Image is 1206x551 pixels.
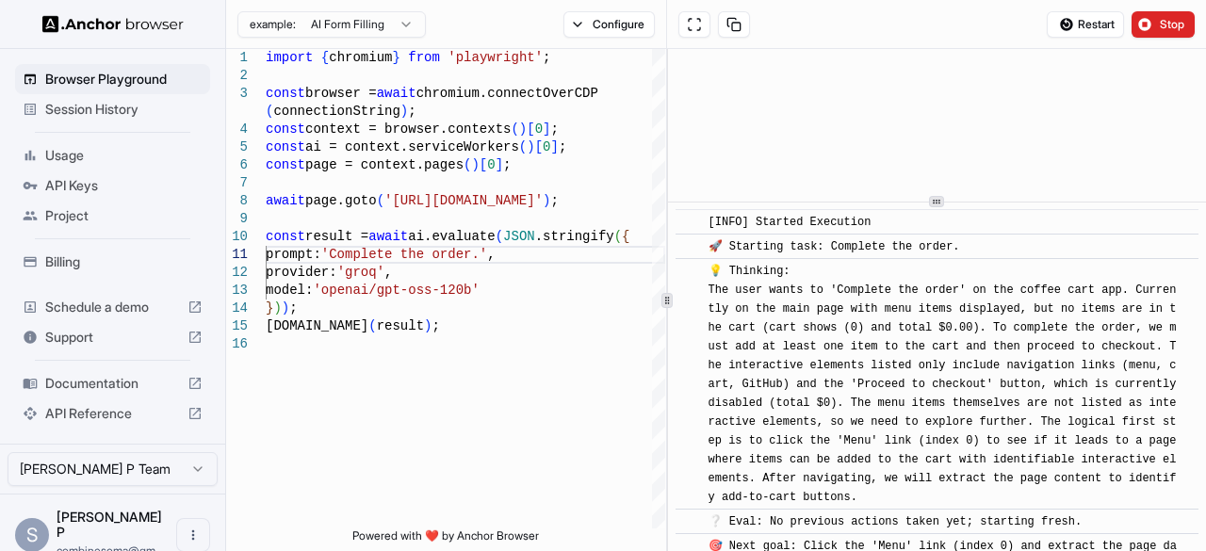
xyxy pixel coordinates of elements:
span: ; [559,139,566,154]
span: , [384,265,392,280]
span: [ [527,122,534,137]
span: import [266,50,313,65]
span: , [487,247,495,262]
span: { [321,50,329,65]
span: ( [266,104,273,119]
span: ) [527,139,534,154]
span: page.goto [305,193,377,208]
span: ; [550,122,558,137]
span: { [622,229,629,244]
span: Somasundaram P [57,509,162,540]
span: [ [535,139,543,154]
button: Configure [563,11,655,38]
div: 4 [226,121,248,138]
span: API Keys [45,176,203,195]
div: 16 [226,335,248,353]
span: ) [471,157,479,172]
span: ) [519,122,527,137]
div: 15 [226,317,248,335]
div: Usage [15,140,210,170]
span: result [377,318,424,333]
div: Project [15,201,210,231]
span: connectionString [273,104,399,119]
span: ( [368,318,376,333]
span: browser = [305,86,377,101]
span: ; [503,157,511,172]
span: ( [496,229,503,244]
span: ) [273,300,281,316]
span: await [377,86,416,101]
span: provider: [266,265,337,280]
span: const [266,157,305,172]
span: ) [282,300,289,316]
span: await [368,229,408,244]
span: JSON [503,229,535,244]
span: const [266,122,305,137]
div: 13 [226,282,248,300]
span: } [266,300,273,316]
span: ] [543,122,550,137]
span: const [266,229,305,244]
span: ] [496,157,503,172]
span: Session History [45,100,203,119]
span: Restart [1078,17,1115,32]
div: 6 [226,156,248,174]
span: Usage [45,146,203,165]
div: API Keys [15,170,210,201]
div: Support [15,322,210,352]
div: Documentation [15,368,210,398]
span: ( [464,157,471,172]
span: model: [266,283,313,298]
span: result = [305,229,368,244]
div: 12 [226,264,248,282]
span: [DOMAIN_NAME] [266,318,368,333]
span: ; [408,104,416,119]
span: ( [519,139,527,154]
span: from [408,50,440,65]
div: 9 [226,210,248,228]
span: Browser Playground [45,70,203,89]
div: API Reference [15,398,210,429]
span: [ [480,157,487,172]
span: ; [289,300,297,316]
div: Billing [15,247,210,277]
span: ; [432,318,439,333]
span: 'playwright' [448,50,543,65]
span: 0 [543,139,550,154]
span: '[URL][DOMAIN_NAME]' [384,193,543,208]
span: const [266,139,305,154]
span: Powered with ❤️ by Anchor Browser [352,528,539,551]
div: 10 [226,228,248,246]
div: 1 [226,49,248,67]
div: 14 [226,300,248,317]
button: Open in full screen [678,11,710,38]
span: Project [45,206,203,225]
span: example: [250,17,296,32]
button: Stop [1132,11,1195,38]
span: Billing [45,252,203,271]
div: 3 [226,85,248,103]
button: Restart [1047,11,1124,38]
div: 5 [226,138,248,156]
span: ) [400,104,408,119]
span: Documentation [45,374,180,393]
span: Stop [1160,17,1186,32]
span: 0 [535,122,543,137]
span: ( [511,122,518,137]
span: const [266,86,305,101]
span: Schedule a demo [45,298,180,316]
span: context = browser.contexts [305,122,511,137]
div: 7 [226,174,248,192]
span: 'openai/gpt-oss-120b' [313,283,479,298]
span: chromium [329,50,392,65]
img: Anchor Logo [42,15,184,33]
div: 11 [226,246,248,264]
div: Schedule a demo [15,292,210,322]
span: ai.evaluate [408,229,495,244]
span: ) [424,318,432,333]
span: ] [550,139,558,154]
div: Browser Playground [15,64,210,94]
span: ( [614,229,622,244]
div: 8 [226,192,248,210]
span: ( [377,193,384,208]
